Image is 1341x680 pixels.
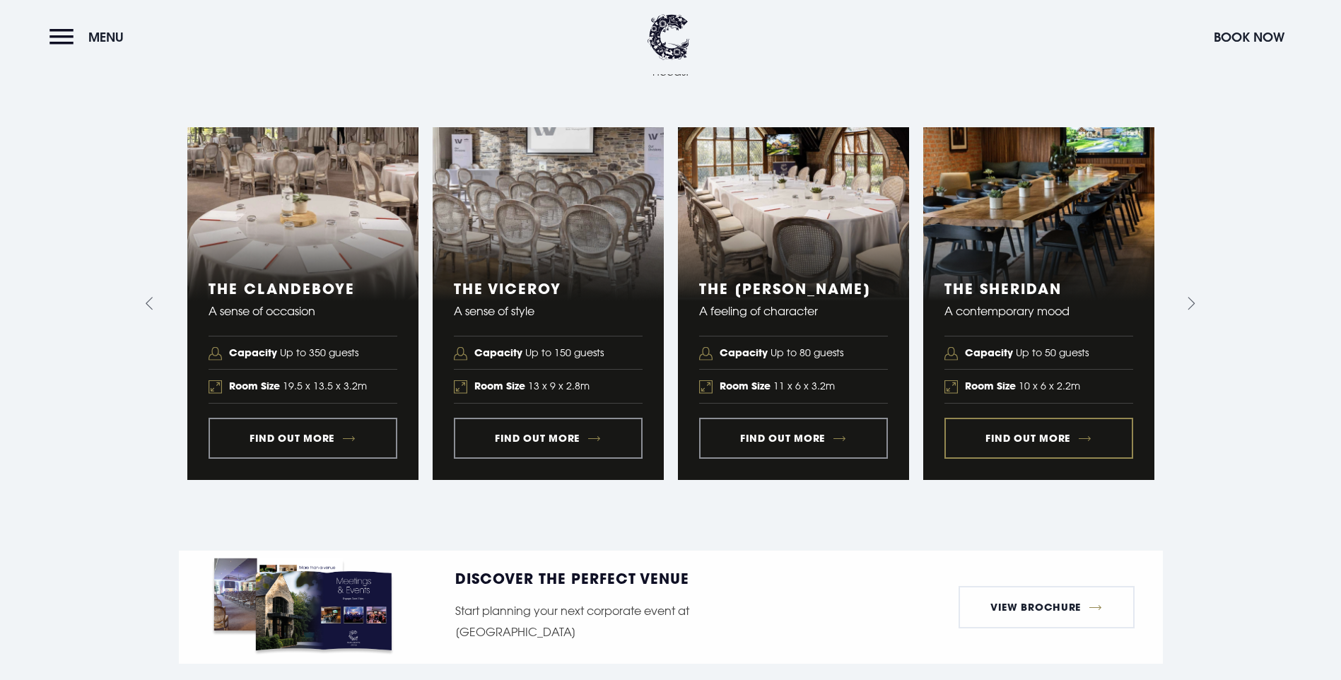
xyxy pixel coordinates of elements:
button: Book Now [1207,22,1292,52]
img: Meetings events packages brochure, Clandeboye Lodge. [207,551,399,664]
h5: Discover the Perfect Venue [455,571,802,585]
li: 1 of 5 [187,127,418,480]
span: Menu [88,29,124,45]
button: Go to last slide [142,293,163,314]
li: 3 of 5 [678,127,909,480]
p: Start planning your next corporate event at [GEOGRAPHIC_DATA] [455,600,802,643]
button: Menu [49,22,131,52]
a: View Brochure [959,586,1135,628]
img: Clandeboye Lodge [648,14,690,60]
li: 4 of 5 [923,127,1154,480]
button: Next slide [1178,293,1200,314]
li: 2 of 5 [433,127,664,480]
